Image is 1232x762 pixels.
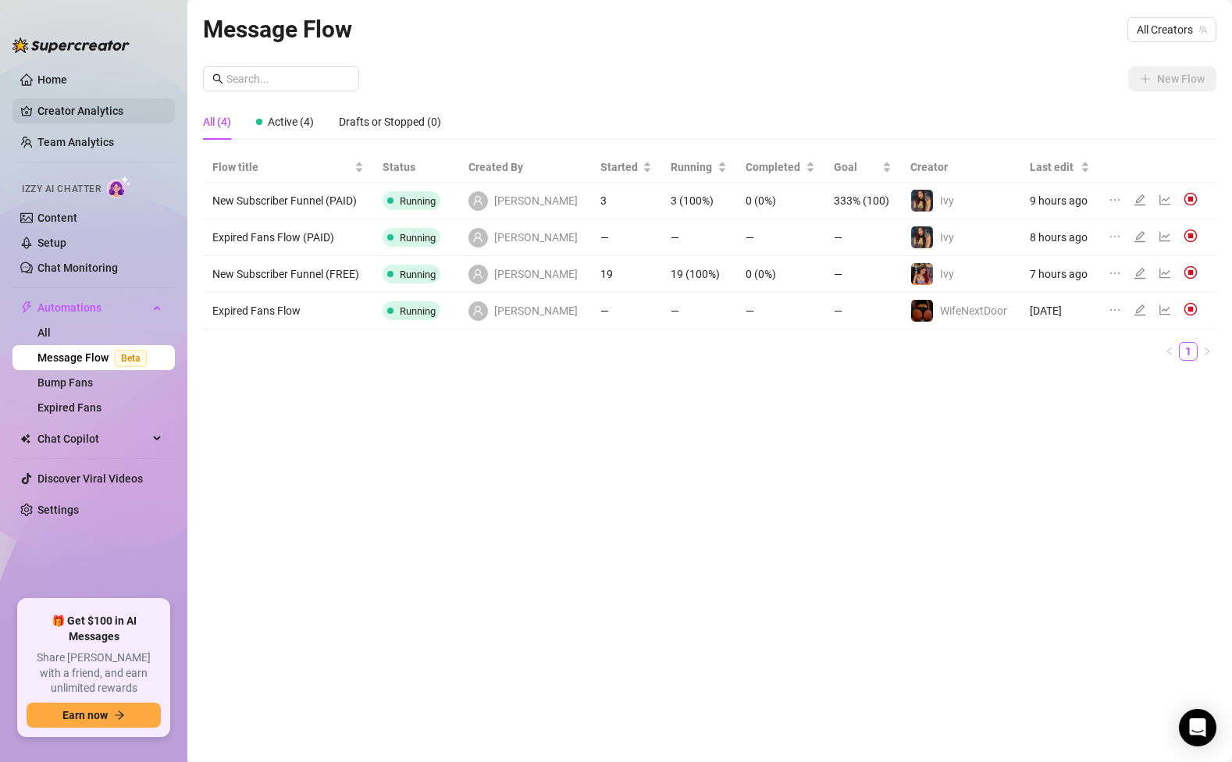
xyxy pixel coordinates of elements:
button: right [1198,342,1216,361]
td: 0 (0%) [736,183,824,219]
span: [PERSON_NAME] [494,192,578,209]
span: Flow title [212,158,351,176]
li: Previous Page [1160,342,1179,361]
button: left [1160,342,1179,361]
td: 0 (0%) [736,256,824,293]
td: — [661,219,736,256]
span: ellipsis [1109,304,1121,316]
img: WifeNextDoor [911,300,933,322]
a: Chat Monitoring [37,262,118,274]
span: Goal [834,158,879,176]
img: svg%3e [1184,229,1198,243]
div: Drafts or Stopped (0) [339,113,441,130]
a: Expired Fans [37,401,101,414]
span: user [472,269,483,280]
td: — [736,293,824,329]
span: [PERSON_NAME] [494,229,578,246]
span: [PERSON_NAME] [494,265,578,283]
a: Setup [37,237,66,249]
td: — [661,293,736,329]
img: logo-BBDzfeDw.svg [12,37,130,53]
span: line-chart [1159,304,1171,316]
td: 3 [591,183,662,219]
td: New Subscriber Funnel (PAID) [203,183,373,219]
th: Creator [901,152,1020,183]
span: Active (4) [268,116,314,128]
span: 🎁 Get $100 in AI Messages [27,614,161,644]
span: Running [400,232,436,244]
td: 333% (100) [824,183,901,219]
span: left [1165,347,1174,356]
th: Status [373,152,458,183]
a: Creator Analytics [37,98,162,123]
a: 1 [1180,343,1197,360]
a: Team Analytics [37,136,114,148]
th: Created By [459,152,591,183]
span: Running [400,195,436,207]
td: 19 [591,256,662,293]
td: 9 hours ago [1020,183,1099,219]
td: [DATE] [1020,293,1099,329]
span: Running [671,158,714,176]
img: Ivy [911,263,933,285]
img: Ivy [911,190,933,212]
span: Chat Copilot [37,426,148,451]
th: Flow title [203,152,373,183]
th: Started [591,152,662,183]
span: line-chart [1159,230,1171,243]
td: New Subscriber Funnel (FREE) [203,256,373,293]
li: Next Page [1198,342,1216,361]
span: user [472,232,483,243]
span: Started [600,158,640,176]
img: AI Chatter [107,176,131,198]
td: 8 hours ago [1020,219,1099,256]
th: Goal [824,152,901,183]
img: svg%3e [1184,302,1198,316]
td: Expired Fans Flow (PAID) [203,219,373,256]
li: 1 [1179,342,1198,361]
span: Completed [746,158,803,176]
td: Expired Fans Flow [203,293,373,329]
span: All Creators [1137,18,1207,41]
span: Last edit [1030,158,1077,176]
span: line-chart [1159,267,1171,280]
span: thunderbolt [20,301,33,314]
span: edit [1134,267,1146,280]
a: Home [37,73,67,86]
td: — [591,219,662,256]
span: Share [PERSON_NAME] with a friend, and earn unlimited rewards [27,650,161,696]
span: Earn now [62,709,108,721]
td: 3 (100%) [661,183,736,219]
span: Running [400,269,436,280]
a: Content [37,212,77,224]
a: Message FlowBeta [37,351,153,364]
span: user [472,195,483,206]
div: All (4) [203,113,231,130]
span: Automations [37,295,148,320]
img: svg%3e [1184,192,1198,206]
span: edit [1134,304,1146,316]
span: Ivy [940,268,954,280]
img: Ivy [911,226,933,248]
span: line-chart [1159,194,1171,206]
a: All [37,326,51,339]
img: Chat Copilot [20,433,30,444]
span: team [1198,25,1208,34]
button: Earn nowarrow-right [27,703,161,728]
div: Open Intercom Messenger [1179,709,1216,746]
a: Discover Viral Videos [37,472,143,485]
a: Bump Fans [37,376,93,389]
th: Last edit [1020,152,1099,183]
td: 19 (100%) [661,256,736,293]
th: Completed [736,152,824,183]
span: edit [1134,230,1146,243]
article: Message Flow [203,11,352,48]
span: arrow-right [114,710,125,721]
span: WifeNextDoor [940,304,1007,317]
span: search [212,73,223,84]
span: ellipsis [1109,267,1121,280]
span: Ivy [940,231,954,244]
span: ellipsis [1109,194,1121,206]
span: [PERSON_NAME] [494,302,578,319]
span: Izzy AI Chatter [22,182,101,197]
